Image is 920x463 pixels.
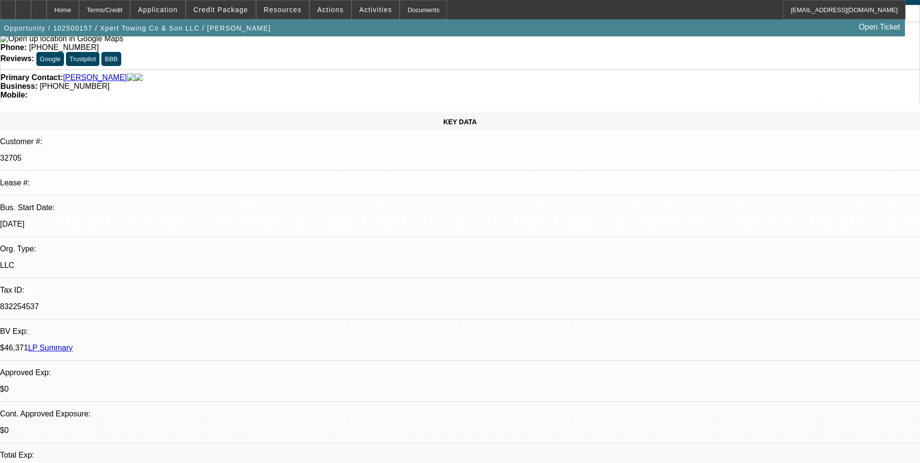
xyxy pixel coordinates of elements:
strong: Primary Contact: [0,73,63,82]
strong: Phone: [0,43,27,51]
a: View Google Maps [0,34,123,43]
a: Open Ticket [855,19,904,35]
span: Credit Package [194,6,248,14]
span: [PHONE_NUMBER] [29,43,99,51]
strong: Reviews: [0,54,34,63]
button: BBB [101,52,121,66]
button: Actions [310,0,351,19]
button: Google [36,52,64,66]
a: [PERSON_NAME] [63,73,127,82]
button: Application [130,0,185,19]
span: [PHONE_NUMBER] [40,82,110,90]
span: Opportunity / 102500157 / Xpert Towing Co & Son LLC / [PERSON_NAME] [4,24,271,32]
strong: Mobile: [0,91,28,99]
button: Activities [352,0,400,19]
span: Application [138,6,178,14]
button: Credit Package [186,0,256,19]
img: linkedin-icon.png [135,73,143,82]
a: LP Summary [28,344,73,352]
button: Resources [257,0,309,19]
strong: Business: [0,82,37,90]
span: Actions [317,6,344,14]
button: Trustpilot [66,52,99,66]
span: KEY DATA [443,118,477,126]
span: Resources [264,6,302,14]
span: Activities [359,6,392,14]
img: facebook-icon.png [127,73,135,82]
